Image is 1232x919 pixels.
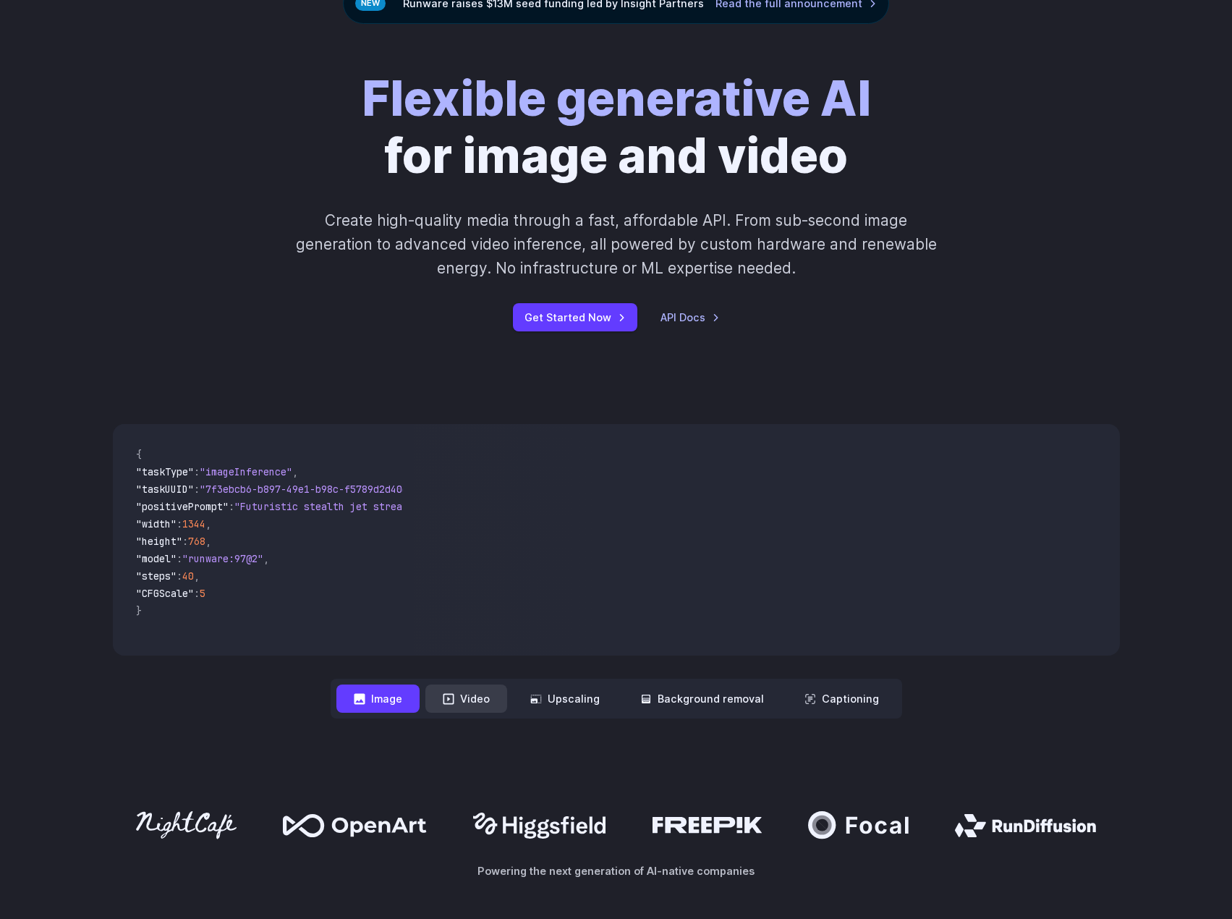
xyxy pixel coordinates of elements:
span: : [194,465,200,478]
p: Powering the next generation of AI-native companies [113,863,1120,879]
span: "taskType" [136,465,194,478]
p: Create high-quality media through a fast, affordable API. From sub-second image generation to adv... [294,208,938,281]
span: "positivePrompt" [136,500,229,513]
span: "7f3ebcb6-b897-49e1-b98c-f5789d2d40d7" [200,483,420,496]
span: : [229,500,234,513]
span: : [182,535,188,548]
span: , [205,535,211,548]
span: , [194,569,200,583]
span: , [263,552,269,565]
span: 1344 [182,517,205,530]
button: Image [336,685,420,713]
button: Background removal [623,685,781,713]
span: : [194,587,200,600]
button: Video [425,685,507,713]
span: "model" [136,552,177,565]
span: , [205,517,211,530]
span: : [177,517,182,530]
span: { [136,448,142,461]
span: "height" [136,535,182,548]
span: "Futuristic stealth jet streaking through a neon-lit cityscape with glowing purple exhaust" [234,500,761,513]
span: "imageInference" [200,465,292,478]
a: Get Started Now [513,303,637,331]
span: 768 [188,535,205,548]
span: "runware:97@2" [182,552,263,565]
a: API Docs [660,309,720,326]
span: "width" [136,517,177,530]
span: 5 [200,587,205,600]
span: "taskUUID" [136,483,194,496]
span: "CFGScale" [136,587,194,600]
span: : [177,552,182,565]
h1: for image and video [362,70,871,185]
button: Upscaling [513,685,617,713]
span: } [136,604,142,617]
button: Captioning [787,685,896,713]
span: "steps" [136,569,177,583]
span: , [292,465,298,478]
span: 40 [182,569,194,583]
span: : [177,569,182,583]
strong: Flexible generative AI [362,69,871,127]
span: : [194,483,200,496]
